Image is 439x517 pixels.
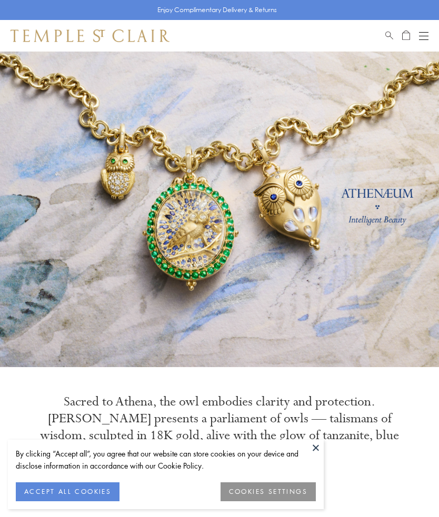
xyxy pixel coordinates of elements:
[157,5,277,15] p: Enjoy Complimentary Delivery & Returns
[419,29,428,42] button: Open navigation
[386,468,428,506] iframe: Gorgias live chat messenger
[11,29,169,42] img: Temple St. Clair
[385,29,393,42] a: Search
[16,448,316,472] div: By clicking “Accept all”, you agree that our website can store cookies on your device and disclos...
[221,482,316,501] button: COOKIES SETTINGS
[402,29,410,42] a: Open Shopping Bag
[32,393,407,461] p: Sacred to Athena, the owl embodies clarity and protection. [PERSON_NAME] presents a parliament of...
[16,482,119,501] button: ACCEPT ALL COOKIES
